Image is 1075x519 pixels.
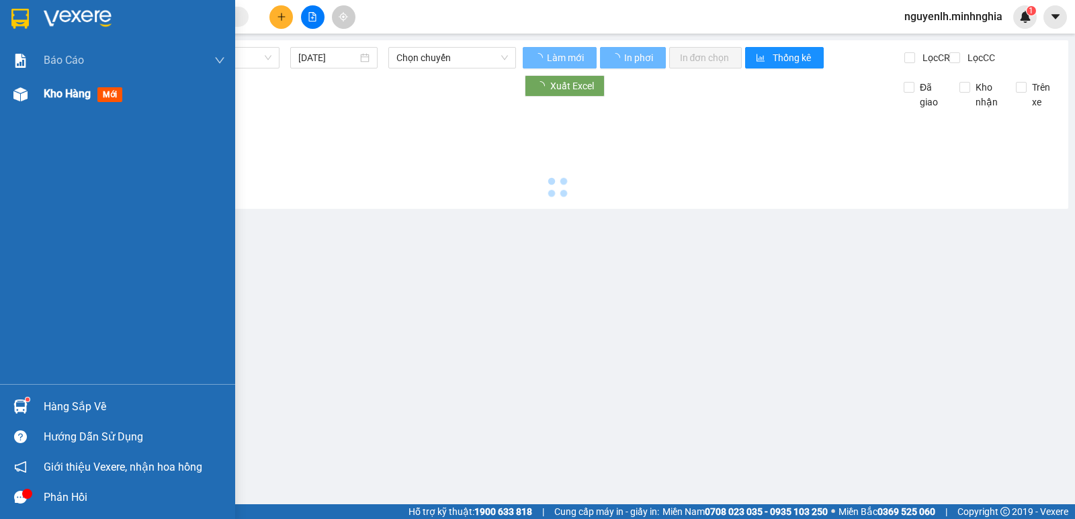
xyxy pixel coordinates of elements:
span: Lọc CC [962,50,997,65]
span: Cung cấp máy in - giấy in: [554,504,659,519]
span: bar-chart [756,53,767,64]
span: ⚪️ [831,509,835,514]
span: loading [611,53,622,62]
span: | [542,504,544,519]
span: In phơi [624,50,655,65]
strong: 1900 633 818 [474,506,532,517]
span: file-add [308,12,317,21]
button: aim [332,5,355,29]
sup: 1 [26,397,30,402]
span: Miền Bắc [838,504,935,519]
span: Chọn chuyến [396,48,507,68]
span: 1 [1029,6,1033,15]
button: plus [269,5,293,29]
span: Báo cáo [44,52,84,68]
span: Thống kê [773,50,813,65]
span: message [14,491,27,504]
img: warehouse-icon [13,399,28,414]
span: Hỗ trợ kỹ thuật: [408,504,532,519]
span: loading [533,53,545,62]
span: copyright [1000,507,1010,516]
span: Làm mới [547,50,586,65]
div: Phản hồi [44,487,225,508]
div: Hàng sắp về [44,397,225,417]
img: logo-vxr [11,9,29,29]
img: solution-icon [13,54,28,68]
div: Hướng dẫn sử dụng [44,427,225,447]
span: Kho hàng [44,87,91,100]
span: | [945,504,947,519]
button: file-add [301,5,325,29]
span: caret-down [1049,11,1062,23]
span: aim [339,12,348,21]
span: Kho nhận [970,80,1005,109]
span: plus [277,12,286,21]
span: mới [97,87,122,102]
span: Miền Nam [662,504,828,519]
span: Đã giao [914,80,949,109]
img: icon-new-feature [1019,11,1031,23]
input: 15/08/2025 [298,50,358,65]
span: question-circle [14,430,27,443]
strong: 0369 525 060 [877,506,935,517]
button: bar-chartThống kê [745,47,824,68]
button: In đơn chọn [669,47,742,68]
button: Xuất Excel [525,75,605,97]
span: Giới thiệu Vexere, nhận hoa hồng [44,459,202,475]
button: In phơi [600,47,666,68]
span: notification [14,461,27,473]
strong: 0708 023 035 - 0935 103 250 [705,506,828,517]
sup: 1 [1027,6,1036,15]
button: Làm mới [523,47,597,68]
span: Trên xe [1027,80,1062,109]
span: Lọc CR [917,50,952,65]
img: warehouse-icon [13,87,28,101]
button: caret-down [1043,5,1067,29]
span: down [214,55,225,66]
span: nguyenlh.minhnghia [894,8,1013,25]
